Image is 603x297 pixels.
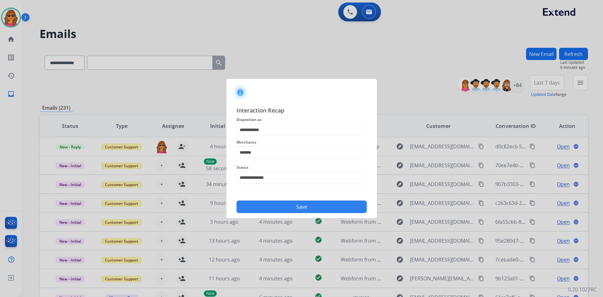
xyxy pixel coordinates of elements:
[233,85,248,100] img: contactIcon
[236,116,367,124] span: Disposition as
[236,191,367,192] img: contact-recap-line.svg
[236,201,367,213] button: Save
[236,164,367,171] span: Status
[568,286,597,293] p: 0.20.1027RC
[236,106,367,116] span: Interaction Recap
[236,139,367,146] span: Merchants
